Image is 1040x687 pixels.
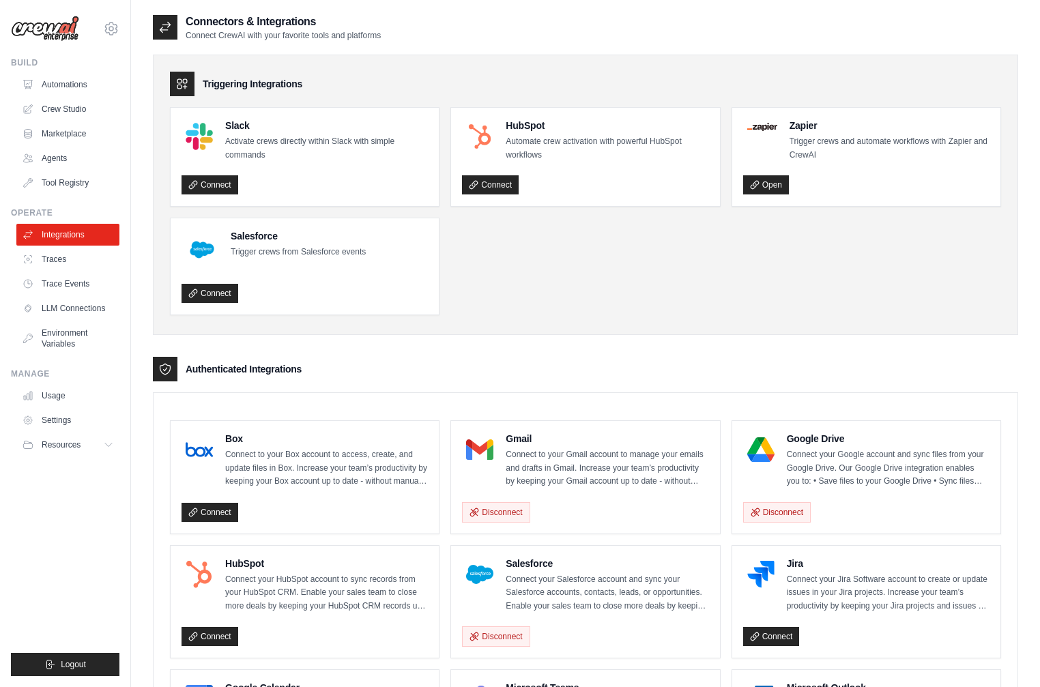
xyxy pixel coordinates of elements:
h4: HubSpot [225,557,428,570]
img: Box Logo [186,436,213,463]
a: Connect [182,503,238,522]
button: Disconnect [743,502,811,523]
h4: Zapier [790,119,990,132]
img: Google Drive Logo [747,436,775,463]
p: Connect your Jira Software account to create or update issues in your Jira projects. Increase you... [787,573,990,613]
h4: Google Drive [787,432,990,445]
button: Resources [16,434,119,456]
a: Connect [182,284,238,303]
span: Resources [42,439,81,450]
p: Connect to your Box account to access, create, and update files in Box. Increase your team’s prod... [225,448,428,488]
p: Connect your HubSpot account to sync records from your HubSpot CRM. Enable your sales team to clo... [225,573,428,613]
a: Usage [16,385,119,407]
div: Manage [11,368,119,379]
img: Slack Logo [186,123,213,150]
p: Connect CrewAI with your favorite tools and platforms [186,30,381,41]
img: Jira Logo [747,561,775,588]
a: Connect [182,175,238,194]
a: Automations [16,74,119,96]
span: Logout [61,659,86,670]
a: Environment Variables [16,322,119,355]
h4: Jira [787,557,990,570]
a: Traces [16,248,119,270]
h3: Triggering Integrations [203,77,302,91]
a: Integrations [16,224,119,246]
img: HubSpot Logo [466,123,493,150]
div: Operate [11,207,119,218]
h2: Connectors & Integrations [186,14,381,30]
img: Logo [11,16,79,42]
a: Connect [462,175,519,194]
button: Logout [11,653,119,676]
img: Gmail Logo [466,436,493,463]
a: Agents [16,147,119,169]
p: Trigger crews from Salesforce events [231,246,366,259]
a: LLM Connections [16,297,119,319]
a: Settings [16,409,119,431]
p: Automate crew activation with powerful HubSpot workflows [506,135,708,162]
img: HubSpot Logo [186,561,213,588]
button: Disconnect [462,502,530,523]
h4: Salesforce [506,557,708,570]
a: Connect [743,627,800,646]
p: Connect your Salesforce account and sync your Salesforce accounts, contacts, leads, or opportunit... [506,573,708,613]
p: Connect your Google account and sync files from your Google Drive. Our Google Drive integration e... [787,448,990,488]
a: Trace Events [16,273,119,295]
a: Marketplace [16,123,119,145]
h4: Gmail [506,432,708,445]
p: Connect to your Gmail account to manage your emails and drafts in Gmail. Increase your team’s pro... [506,448,708,488]
p: Trigger crews and automate workflows with Zapier and CrewAI [790,135,990,162]
h4: Slack [225,119,428,132]
a: Open [743,175,789,194]
div: Build [11,57,119,68]
h3: Authenticated Integrations [186,362,302,376]
h4: Box [225,432,428,445]
img: Salesforce Logo [186,233,218,266]
h4: HubSpot [506,119,708,132]
a: Crew Studio [16,98,119,120]
a: Tool Registry [16,172,119,194]
a: Connect [182,627,238,646]
img: Salesforce Logo [466,561,493,588]
button: Disconnect [462,626,530,647]
h4: Salesforce [231,229,366,243]
p: Activate crews directly within Slack with simple commands [225,135,428,162]
img: Zapier Logo [747,123,777,131]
